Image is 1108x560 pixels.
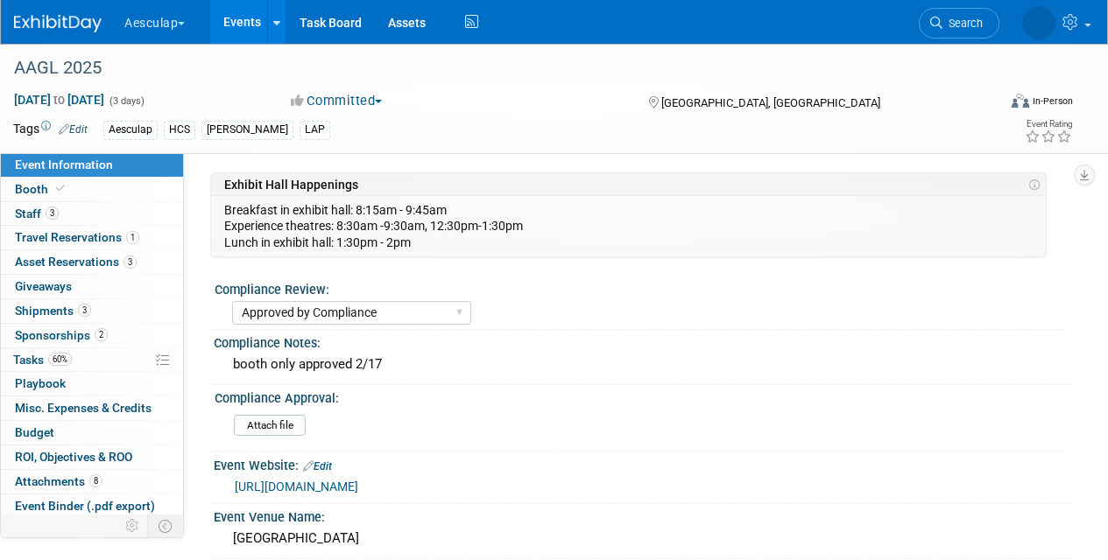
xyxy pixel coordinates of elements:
[117,514,148,537] td: Personalize Event Tab Strip
[48,353,72,366] span: 60%
[15,328,108,342] span: Sponsorships
[1,153,183,177] a: Event Information
[124,255,137,269] span: 3
[13,92,105,108] span: [DATE] [DATE]
[1022,6,1055,39] img: Linda Zeller
[1,421,183,444] a: Budget
[300,121,330,139] div: LAP
[13,353,72,367] span: Tasks
[15,304,91,318] span: Shipments
[1,299,183,323] a: Shipments3
[15,279,72,293] span: Giveaways
[1,396,183,420] a: Misc. Expenses & Credits
[1032,94,1073,108] div: In-Person
[56,184,65,193] i: Booth reservation complete
[108,95,145,107] span: (3 days)
[95,328,108,341] span: 2
[89,474,102,487] span: 8
[8,52,983,84] div: AAGL 2025
[15,157,113,171] span: Event Information
[942,17,983,30] span: Search
[1,275,183,298] a: Giveaways
[78,304,91,317] span: 3
[661,96,880,109] span: [GEOGRAPHIC_DATA], [GEOGRAPHIC_DATA]
[15,230,139,244] span: Travel Reservations
[15,255,137,269] span: Asset Reservations
[919,8,999,38] a: Search
[215,385,1065,407] div: Compliance Approval:
[227,351,1060,378] div: booth only approved 2/17
[214,504,1073,526] div: Event Venue Name:
[13,120,88,140] td: Tags
[1025,120,1072,129] div: Event Rating
[148,514,184,537] td: Toggle Event Tabs
[1,470,183,493] a: Attachments8
[15,401,152,415] span: Misc. Expenses & Credits
[1012,94,1029,108] img: Format-Inperson.png
[15,376,66,390] span: Playbook
[285,92,389,110] button: Committed
[51,93,67,107] span: to
[1,178,183,201] a: Booth
[201,121,293,139] div: [PERSON_NAME]
[15,474,102,488] span: Attachments
[1,324,183,347] a: Sponsorships2
[46,206,59,220] span: 3
[1,202,183,226] a: Staff3
[15,499,155,513] span: Event Binder (.pdf export)
[215,276,1065,298] div: Compliance Review:
[303,460,332,472] a: Edit
[103,121,158,139] div: Aesculap
[235,479,358,493] a: [URL][DOMAIN_NAME]
[15,450,132,464] span: ROI, Objectives & ROO
[1,445,183,469] a: ROI, Objectives & ROO
[15,206,59,220] span: Staff
[1,250,183,274] a: Asset Reservations3
[126,231,139,244] span: 1
[214,452,1073,475] div: Event Website:
[224,202,1028,250] td: Breakfast in exhibit hall: 8:15am - 9:45am Experience theatres: 8:30am -9:30am, 12:30pm-1:30pm Lu...
[224,177,1023,192] td: Exhibit Hall Happenings
[1,372,183,395] a: Playbook
[918,91,1073,117] div: Event Format
[15,182,68,196] span: Booth
[15,425,54,439] span: Budget
[227,525,1060,552] div: [GEOGRAPHIC_DATA]
[1,226,183,249] a: Travel Reservations1
[1,348,183,372] a: Tasks60%
[214,330,1073,352] div: Compliance Notes:
[59,123,88,136] a: Edit
[164,121,195,139] div: HCS
[14,15,102,32] img: ExhibitDay
[1,494,183,518] a: Event Binder (.pdf export)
